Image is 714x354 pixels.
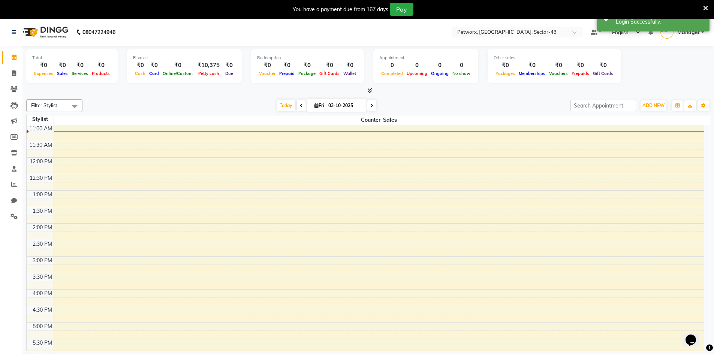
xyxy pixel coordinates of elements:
div: 4:00 PM [31,290,54,297]
div: Finance [133,55,236,61]
div: ₹0 [32,61,55,70]
span: Completed [379,71,405,76]
div: ₹0 [147,61,161,70]
span: Ongoing [429,71,451,76]
span: Packages [494,71,517,76]
span: ADD NEW [642,103,665,108]
span: Online/Custom [161,71,195,76]
div: 12:00 PM [28,158,54,166]
input: Search Appointment [570,100,636,111]
span: Gift Cards [591,71,615,76]
span: Upcoming [405,71,429,76]
div: ₹0 [517,61,547,70]
span: Counter_Sales [54,115,705,125]
div: ₹0 [161,61,195,70]
div: ₹0 [570,61,591,70]
div: 1:00 PM [31,191,54,199]
div: ₹0 [257,61,277,70]
span: Petty cash [196,71,221,76]
span: Memberships [517,71,547,76]
span: Sales [55,71,70,76]
div: 0 [405,61,429,70]
span: Cash [133,71,147,76]
span: Products [90,71,112,76]
input: 2025-10-03 [326,100,364,111]
div: 5:30 PM [31,339,54,347]
span: Package [296,71,317,76]
div: Other sales [494,55,615,61]
div: ₹0 [547,61,570,70]
div: ₹0 [90,61,112,70]
div: Appointment [379,55,472,61]
button: ADD NEW [641,100,666,111]
span: Wallet [341,71,358,76]
span: Filter Stylist [31,102,57,108]
b: 08047224946 [82,22,115,43]
div: Total [32,55,112,61]
span: Vouchers [547,71,570,76]
span: Manager [677,28,700,36]
div: ₹0 [341,61,358,70]
div: 2:00 PM [31,224,54,232]
div: ₹0 [317,61,341,70]
div: 5:00 PM [31,323,54,330]
div: 3:00 PM [31,257,54,264]
div: You have a payment due from 167 days [293,6,388,13]
div: 0 [451,61,472,70]
span: Gift Cards [317,71,341,76]
div: 11:00 AM [28,125,54,133]
span: Services [70,71,90,76]
div: Login Successfully. [616,18,704,26]
div: ₹0 [70,61,90,70]
span: Prepaids [570,71,591,76]
div: ₹0 [223,61,236,70]
div: Stylist [27,115,54,123]
div: 0 [429,61,451,70]
div: 11:30 AM [28,141,54,149]
div: ₹0 [591,61,615,70]
div: 3:30 PM [31,273,54,281]
div: ₹0 [494,61,517,70]
div: 1:30 PM [31,207,54,215]
span: Expenses [32,71,55,76]
div: Redemption [257,55,358,61]
div: ₹0 [133,61,147,70]
div: 4:30 PM [31,306,54,314]
span: Fri [313,103,326,108]
div: 0 [379,61,405,70]
span: Due [223,71,235,76]
span: Today [277,100,295,111]
button: Pay [390,3,413,16]
div: 12:30 PM [28,174,54,182]
span: No show [451,71,472,76]
div: ₹0 [277,61,296,70]
div: ₹0 [296,61,317,70]
iframe: chat widget [683,324,707,347]
div: ₹0 [55,61,70,70]
div: ₹10,375 [195,61,223,70]
img: Manager [660,25,674,39]
span: Voucher [257,71,277,76]
div: 2:30 PM [31,240,54,248]
img: logo [19,22,70,43]
span: Prepaid [277,71,296,76]
span: Card [147,71,161,76]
